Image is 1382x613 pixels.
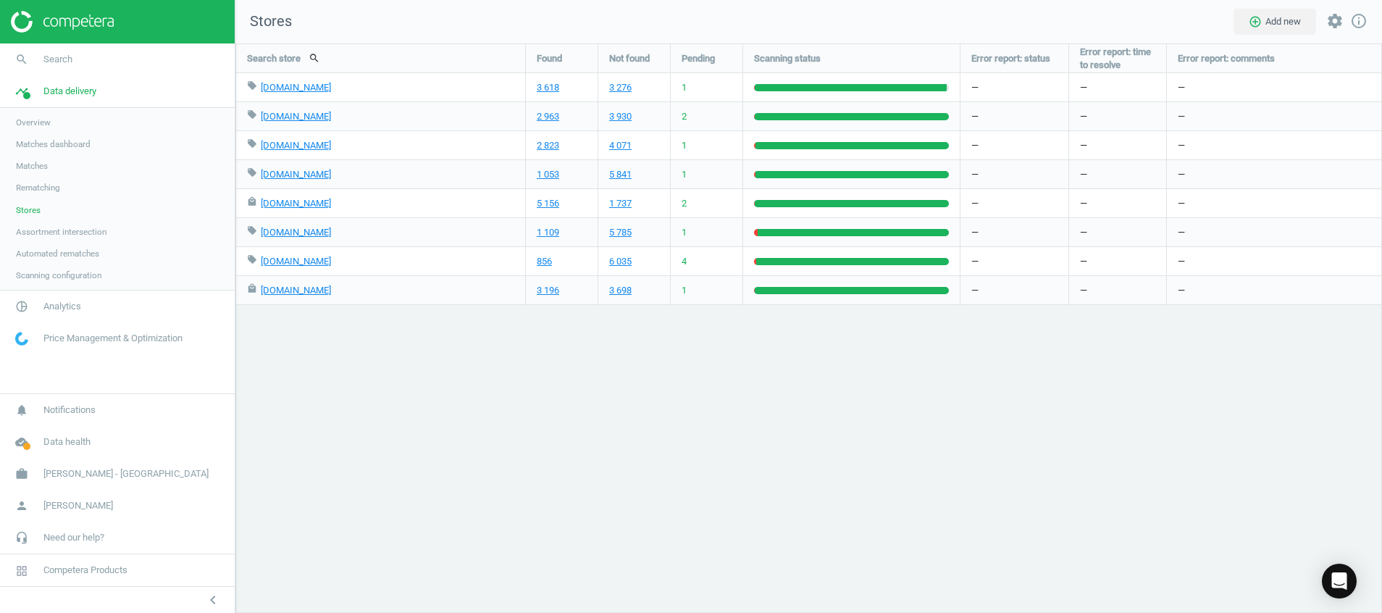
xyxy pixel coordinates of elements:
[537,168,559,181] a: 1 053
[8,460,35,488] i: work
[261,198,331,209] a: [DOMAIN_NAME]
[8,428,35,456] i: cloud_done
[537,52,562,65] span: Found
[960,247,1068,275] div: —
[247,254,257,264] i: local_offer
[537,284,559,297] a: 3 196
[43,499,113,512] span: [PERSON_NAME]
[261,227,331,238] a: [DOMAIN_NAME]
[609,52,650,65] span: Not found
[1350,12,1368,30] i: info_outline
[960,218,1068,246] div: —
[301,46,328,70] button: search
[682,284,687,297] span: 1
[1167,160,1382,188] div: —
[1178,52,1275,65] span: Error report: comments
[43,467,209,480] span: [PERSON_NAME] - [GEOGRAPHIC_DATA]
[971,52,1050,65] span: Error report: status
[261,140,331,151] a: [DOMAIN_NAME]
[1322,564,1357,599] div: Open Intercom Messenger
[8,293,35,320] i: pie_chart_outlined
[960,189,1068,217] div: —
[682,197,687,210] span: 2
[537,226,559,239] a: 1 109
[43,332,183,345] span: Price Management & Optimization
[247,225,257,235] i: local_offer
[960,73,1068,101] div: —
[1234,9,1316,35] button: add_circle_outlineAdd new
[8,78,35,105] i: timeline
[682,81,687,94] span: 1
[1080,255,1087,268] span: —
[43,53,72,66] span: Search
[16,270,101,281] span: Scanning configuration
[8,46,35,73] i: search
[16,182,60,193] span: Rematching
[11,11,114,33] img: ajHJNr6hYgQAAAAASUVORK5CYII=
[609,110,632,123] a: 3 930
[1326,12,1344,30] i: settings
[960,102,1068,130] div: —
[682,255,687,268] span: 4
[8,396,35,424] i: notifications
[1080,168,1087,181] span: —
[1320,6,1350,37] button: settings
[1167,276,1382,304] div: —
[16,226,106,238] span: Assortment intersection
[1080,110,1087,123] span: —
[537,139,559,152] a: 2 823
[247,283,257,293] i: local_mall
[247,80,257,91] i: local_offer
[1249,15,1262,28] i: add_circle_outline
[15,332,28,346] img: wGWNvw8QSZomAAAAABJRU5ErkJggg==
[609,197,632,210] a: 1 737
[236,44,525,72] div: Search store
[43,85,96,98] span: Data delivery
[960,276,1068,304] div: —
[16,204,41,216] span: Stores
[1167,102,1382,130] div: —
[682,139,687,152] span: 1
[247,167,257,178] i: local_offer
[43,300,81,313] span: Analytics
[43,564,127,577] span: Competera Products
[1080,139,1087,152] span: —
[609,284,632,297] a: 3 698
[1080,226,1087,239] span: —
[682,52,715,65] span: Pending
[261,285,331,296] a: [DOMAIN_NAME]
[1080,284,1087,297] span: —
[16,248,99,259] span: Automated rematches
[537,197,559,210] a: 5 156
[247,138,257,149] i: local_offer
[43,435,91,449] span: Data health
[8,524,35,551] i: headset_mic
[960,131,1068,159] div: —
[537,255,552,268] a: 856
[16,117,51,128] span: Overview
[43,404,96,417] span: Notifications
[1167,218,1382,246] div: —
[261,82,331,93] a: [DOMAIN_NAME]
[43,531,104,544] span: Need our help?
[609,226,632,239] a: 5 785
[537,81,559,94] a: 3 618
[247,109,257,120] i: local_offer
[609,168,632,181] a: 5 841
[1167,247,1382,275] div: —
[204,591,222,609] i: chevron_left
[1080,81,1087,94] span: —
[8,492,35,520] i: person
[261,256,331,267] a: [DOMAIN_NAME]
[261,169,331,180] a: [DOMAIN_NAME]
[1167,189,1382,217] div: —
[261,111,331,122] a: [DOMAIN_NAME]
[247,196,257,207] i: local_mall
[609,255,632,268] a: 6 035
[609,139,632,152] a: 4 071
[609,81,632,94] a: 3 276
[754,52,821,65] span: Scanning status
[537,110,559,123] a: 2 963
[1350,12,1368,31] a: info_outline
[16,160,48,172] span: Matches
